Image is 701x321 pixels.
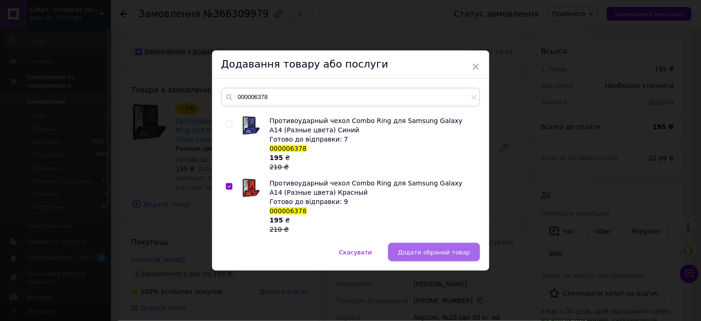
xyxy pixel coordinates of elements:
span: 000006378 [270,145,307,152]
div: Готово до відправки: 7 [270,135,475,144]
span: 210 ₴ [270,226,289,233]
div: Додавання товару або послуги [212,50,489,79]
span: Противоударный чехол Combo Ring для Samsung Galaxy A14 (Разные цвета) Красный [270,179,463,196]
b: 195 [270,216,283,224]
span: Противоударный чехол Combo Ring для Samsung Galaxy A14 (Разные цвета) Синий [270,117,463,134]
img: Противоударный чехол Combo Ring для Samsung Galaxy A14 (Разные цвета) Синий [242,116,261,135]
span: Скасувати [339,249,372,256]
img: Противоударный чехол Combo Ring для Samsung Galaxy A14 (Разные цвета) Красный [242,179,261,197]
div: ₴ [270,216,475,234]
div: Готово до відправки: 9 [270,197,475,206]
button: Скасувати [329,243,382,261]
span: 210 ₴ [270,163,289,171]
input: Пошук за товарами та послугами [221,88,480,106]
div: ₴ [270,153,475,172]
span: 000006378 [270,207,307,215]
button: Додати обраний товар [388,243,480,261]
b: 195 [270,154,283,161]
span: × [472,59,480,74]
span: Додати обраний товар [398,249,470,256]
